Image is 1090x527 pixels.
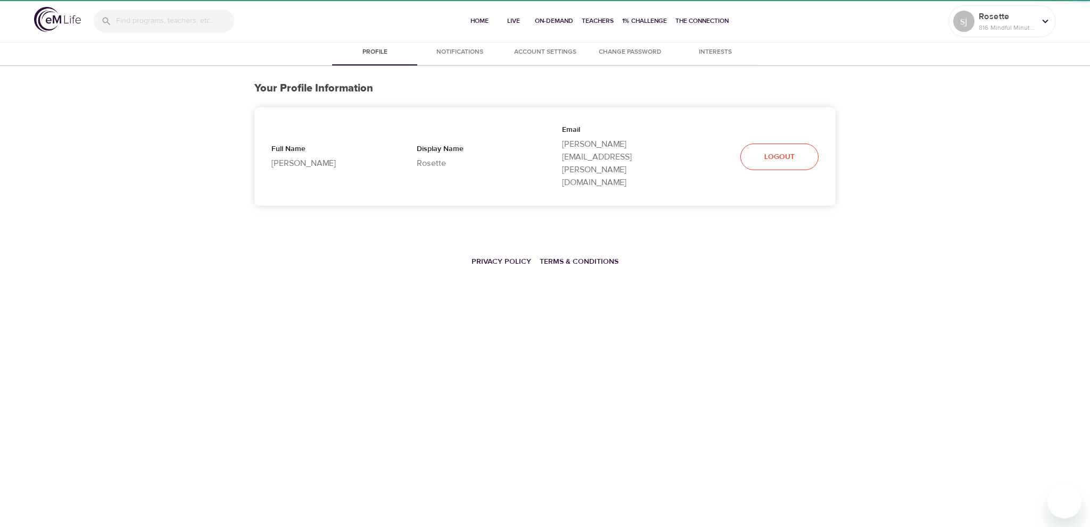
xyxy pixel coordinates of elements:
span: Teachers [582,15,614,27]
p: Rosette [979,10,1035,23]
span: Notifications [424,47,496,58]
p: Full Name [271,144,383,157]
p: [PERSON_NAME] [271,157,383,170]
div: sj [953,11,975,32]
span: Live [501,15,526,27]
span: Change Password [594,47,666,58]
p: Email [562,124,673,138]
button: Logout [740,144,819,171]
span: Home [467,15,492,27]
img: logo [34,7,81,32]
span: Logout [764,150,795,164]
a: Privacy Policy [472,257,531,266]
p: Display Name [417,144,528,157]
nav: breadcrumb [254,249,836,273]
h3: Your Profile Information [254,82,836,95]
span: Interests [679,47,752,58]
span: Profile [338,47,411,58]
iframe: Button to launch messaging window [1047,484,1081,518]
input: Find programs, teachers, etc... [116,10,234,32]
p: Rosette [417,157,528,170]
span: On-Demand [535,15,573,27]
p: 816 Mindful Minutes [979,23,1035,32]
span: The Connection [675,15,729,27]
span: Account Settings [509,47,581,58]
a: Terms & Conditions [540,257,618,266]
span: 1% Challenge [622,15,667,27]
p: [PERSON_NAME][EMAIL_ADDRESS][PERSON_NAME][DOMAIN_NAME] [562,138,673,189]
